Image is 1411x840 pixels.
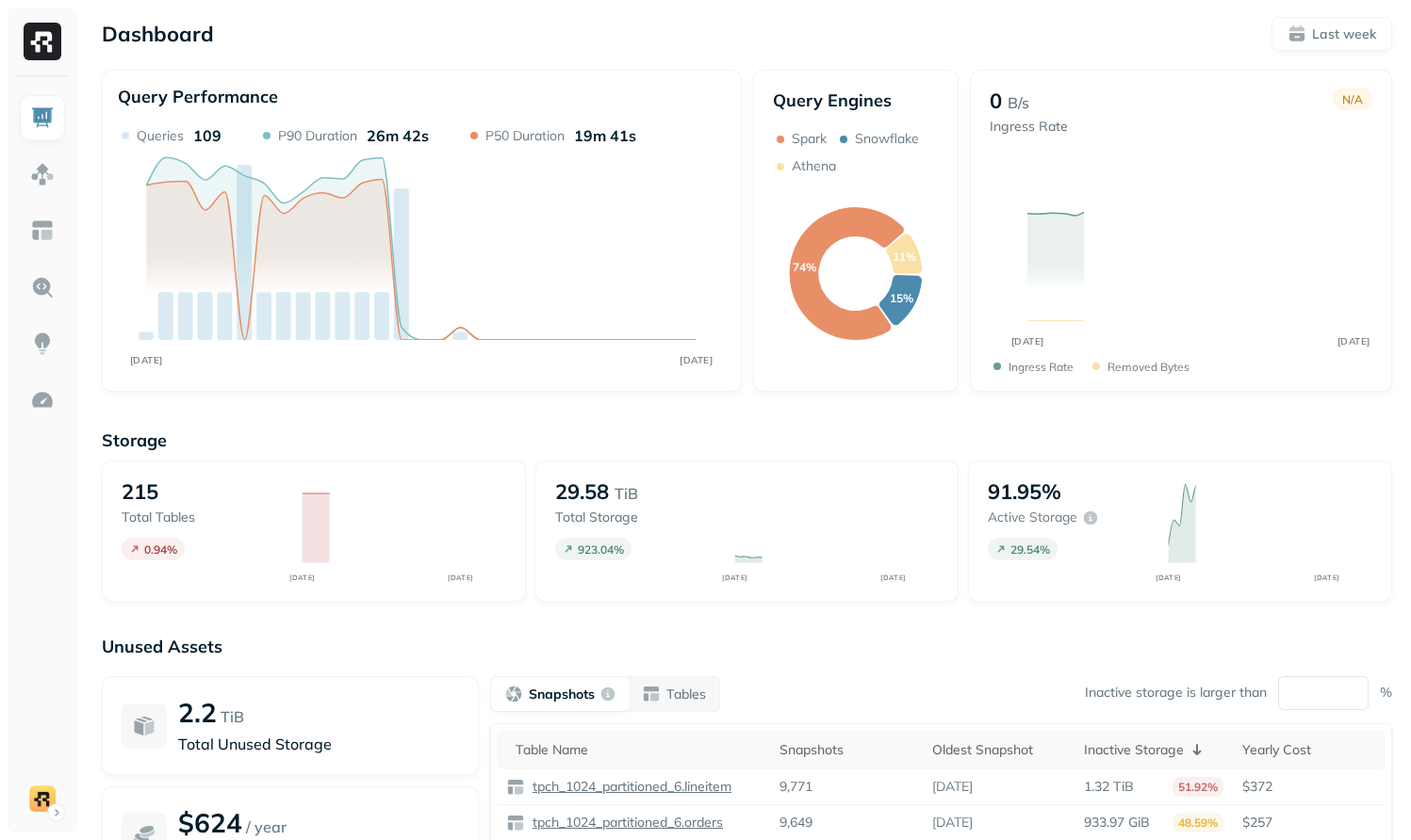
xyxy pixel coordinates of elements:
p: Inactive storage is larger than [1085,684,1267,702]
tspan: [DATE] [1314,573,1338,582]
p: P90 Duration [278,127,357,145]
div: Yearly Cost [1242,741,1376,759]
p: 48.59% [1173,813,1223,832]
p: $257 [1242,814,1376,832]
p: Query Engines [773,89,939,111]
div: Oldest Snapshot [932,741,1066,759]
p: Dashboard [102,21,214,47]
button: Last week [1272,17,1392,51]
p: tpch_1024_partitioned_6.lineitem [529,778,731,796]
p: Last week [1312,25,1376,43]
p: 29.58 [555,478,609,505]
p: 1.32 TiB [1084,778,1134,796]
p: [DATE] [932,778,973,796]
img: Optimization [30,388,55,412]
tspan: [DATE] [881,573,906,582]
p: TiB [615,482,638,505]
text: 74% [792,260,815,274]
p: Removed bytes [1107,360,1190,374]
p: B/s [1008,91,1029,114]
tspan: [DATE] [1010,335,1043,347]
a: tpch_1024_partitioned_6.orders [525,814,723,832]
p: 26m 42s [367,126,429,145]
p: 9,771 [779,778,812,796]
p: TiB [221,705,244,728]
img: Insights [30,331,55,356]
tspan: [DATE] [1337,335,1370,347]
p: 0 [990,88,1002,114]
p: % [1380,684,1392,702]
p: Tables [666,686,706,703]
p: / year [246,816,287,838]
p: Storage [102,429,1392,451]
p: 9,649 [779,814,812,832]
p: $372 [1242,778,1376,796]
p: 0.94 % [144,542,177,557]
p: Inactive Storage [1084,741,1184,759]
p: Active storage [988,509,1077,526]
p: 215 [122,478,158,505]
p: Query Performance [118,86,278,107]
p: tpch_1024_partitioned_6.orders [529,814,723,832]
p: 2.2 [178,696,217,729]
img: table [506,778,525,797]
text: 11% [893,250,916,264]
div: Snapshots [779,741,913,759]
tspan: [DATE] [723,573,747,582]
p: Total storage [555,509,690,526]
p: N/A [1342,92,1363,106]
p: 51.92% [1173,777,1223,797]
img: Dashboard [30,105,55,130]
img: Asset Explorer [30,218,55,243]
p: 923.04 % [578,542,624,557]
p: Total Unused Storage [178,733,459,755]
p: Athena [792,157,836,175]
img: Assets [30,162,55,186]
img: Query Explorer [30,275,55,299]
a: tpch_1024_partitioned_6.lineitem [525,778,731,796]
p: 933.97 GiB [1084,814,1150,832]
p: Ingress Rate [990,118,1068,136]
p: [DATE] [932,814,973,832]
p: P50 Duration [485,127,565,145]
p: Snapshots [529,686,595,703]
tspan: [DATE] [448,573,472,582]
tspan: [DATE] [1156,573,1180,582]
p: Total tables [122,509,256,526]
p: Spark [792,130,827,148]
tspan: [DATE] [289,573,314,582]
p: 19m 41s [574,126,636,145]
p: 91.95% [988,478,1061,505]
text: 15% [890,291,913,305]
p: $624 [178,806,242,839]
p: 29.54 % [1010,542,1050,557]
img: Ryft [24,23,61,60]
div: Table Name [516,741,761,759]
img: table [506,814,525,832]
p: Snowflake [855,130,919,148]
p: Ingress Rate [1009,360,1074,374]
p: 109 [193,126,221,145]
tspan: [DATE] [130,354,163,366]
img: demo [29,785,56,812]
p: Queries [137,127,184,145]
tspan: [DATE] [680,354,713,366]
p: Unused Assets [102,636,1392,657]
